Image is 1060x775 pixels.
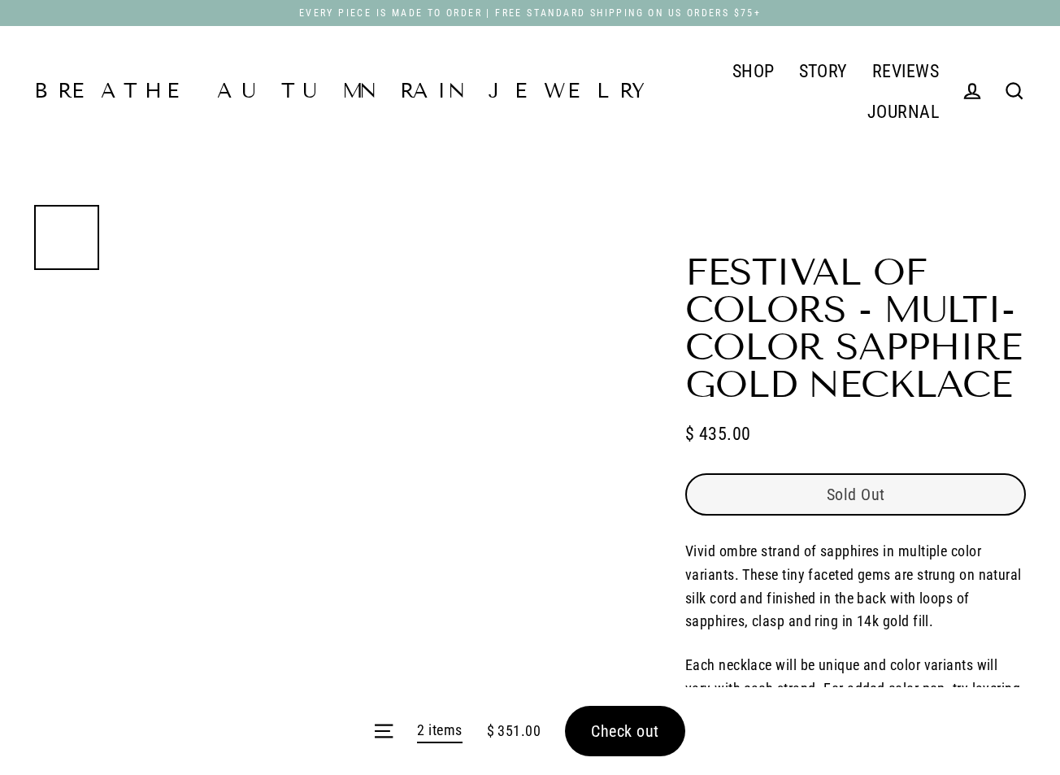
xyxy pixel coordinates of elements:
[685,254,1026,403] h1: Festival of Colors - Multi-Color Sapphire Gold Necklace
[654,50,951,132] div: Primary
[720,50,787,91] a: SHOP
[417,719,462,744] a: 2 items
[685,473,1026,516] button: Sold Out
[860,50,951,91] a: REVIEWS
[34,81,654,102] a: Breathe Autumn Rain Jewelry
[685,542,1022,629] span: Vivid ombre strand of sapphires in multiple color variants. These tiny faceted gems are strung on...
[685,420,751,448] span: $ 435.00
[487,720,541,743] span: $ 351.00
[827,485,885,504] span: Sold Out
[855,91,951,132] a: JOURNAL
[787,50,860,91] a: STORY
